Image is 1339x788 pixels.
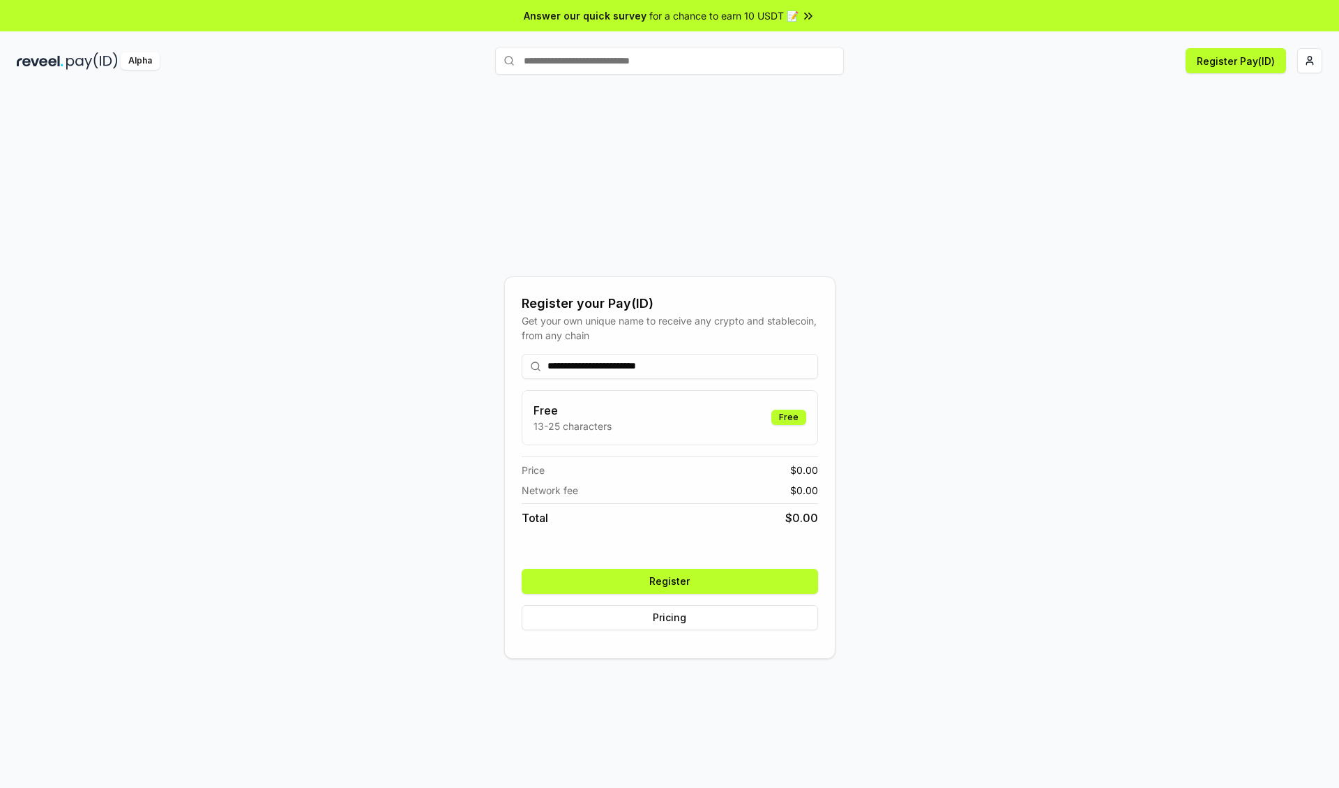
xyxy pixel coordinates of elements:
[522,605,818,630] button: Pricing
[649,8,799,23] span: for a chance to earn 10 USDT 📝
[1186,48,1286,73] button: Register Pay(ID)
[771,410,806,425] div: Free
[534,419,612,433] p: 13-25 characters
[522,569,818,594] button: Register
[790,483,818,498] span: $ 0.00
[522,313,818,343] div: Get your own unique name to receive any crypto and stablecoin, from any chain
[524,8,646,23] span: Answer our quick survey
[121,52,160,70] div: Alpha
[790,463,818,477] span: $ 0.00
[785,510,818,526] span: $ 0.00
[522,483,578,498] span: Network fee
[17,52,63,70] img: reveel_dark
[522,463,545,477] span: Price
[522,294,818,313] div: Register your Pay(ID)
[66,52,118,70] img: pay_id
[522,510,548,526] span: Total
[534,402,612,419] h3: Free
